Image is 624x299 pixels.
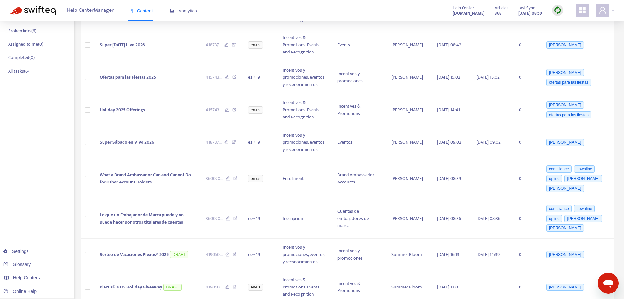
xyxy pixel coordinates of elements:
span: [PERSON_NAME] [564,175,602,182]
span: 418737 ... [206,41,222,49]
td: Incentivos y promociones, eventos y reconocimientos [277,61,332,94]
span: 415743 ... [206,74,222,81]
span: Help Center [453,4,474,11]
td: 0 [514,29,540,61]
span: [DATE] 09:02 [476,139,501,146]
span: [DATE] 15:02 [476,74,500,81]
span: DRAFT [170,251,188,258]
td: Inscripción [277,199,332,239]
span: ofertas para las fiestas [546,111,591,118]
td: 0 [514,199,540,239]
span: Super Sábado en Vivo 2026 [100,139,154,146]
span: 415743 ... [206,106,222,114]
span: en-us [248,284,263,291]
span: Help Center Manager [67,4,114,17]
span: DRAFT [163,284,182,291]
span: [DATE] 14:41 [437,106,460,114]
span: Articles [495,4,508,11]
span: What a Brand Ambassador Can and Cannot Do for Other Account Holders [100,171,191,186]
span: [DATE] 09:02 [437,139,461,146]
span: ofertas para las fiestas [546,79,591,86]
p: Completed ( 0 ) [8,54,35,61]
span: compliance [546,205,572,212]
span: en-us [248,175,263,182]
span: Help Centers [13,275,40,280]
img: sync.dc5367851b00ba804db3.png [554,6,562,14]
span: Content [128,8,153,13]
iframe: Button to launch messaging window [598,273,619,294]
strong: [DATE] 08:59 [518,10,542,17]
p: All tasks ( 6 ) [8,68,29,75]
span: compliance [546,165,572,173]
td: es-419 [243,239,277,271]
td: [PERSON_NAME] [386,199,432,239]
td: Eventos [332,126,387,159]
span: [DATE] 08:39 [437,175,461,182]
td: 0 [514,126,540,159]
span: Super [DATE] Live 2026 [100,41,145,49]
td: Incentivos y promociones [332,239,387,271]
td: Cuentas de embajadores de marca [332,199,387,239]
td: Incentives & Promotions, Events, and Recognition [277,29,332,61]
td: Enrollment [277,159,332,199]
span: [DATE] 15:02 [437,74,460,81]
td: Incentives & Promotions, Events, and Recognition [277,94,332,126]
span: en-us [248,106,263,114]
p: Broken links ( 6 ) [8,27,36,34]
span: downline [574,205,595,212]
span: area-chart [170,9,175,13]
td: 0 [514,94,540,126]
span: en-us [248,41,263,49]
span: 360020 ... [206,215,223,222]
td: es-419 [243,126,277,159]
a: Glossary [3,262,31,267]
span: Analytics [170,8,197,13]
span: [PERSON_NAME] [546,139,584,146]
span: user [599,6,607,14]
td: 0 [514,159,540,199]
span: book [128,9,133,13]
td: [PERSON_NAME] [386,126,432,159]
img: Swifteq [10,6,56,15]
span: [DATE] 08:36 [437,215,461,222]
td: Brand Ambassador Accounts [332,159,387,199]
td: Incentivos y promociones, eventos y reconocimientos [277,239,332,271]
span: Lo que un Embajador de Marca puede y no puede hacer por otros titulares de cuentas [100,211,184,226]
td: Incentives & Promotions [332,94,387,126]
a: [DOMAIN_NAME] [453,10,485,17]
span: upline [546,215,562,222]
span: [PERSON_NAME] [546,101,584,109]
span: [PERSON_NAME] [546,69,584,76]
span: Plexus® 2025 Holiday Giveaway [100,283,162,291]
td: es-419 [243,61,277,94]
span: [DATE] 14:39 [476,251,500,258]
span: Ofertas para las Fiestas 2025 [100,74,156,81]
span: appstore [578,6,586,14]
span: 360020 ... [206,175,223,182]
td: Events [332,29,387,61]
td: Incentivos y promociones [332,61,387,94]
span: [DATE] 08:42 [437,41,461,49]
span: Sorteo de Vacaciones Plexus® 2025 [100,251,169,258]
span: [PERSON_NAME] [546,284,584,291]
span: 419050 ... [206,251,223,258]
span: Holiday 2025 Offerings [100,106,145,114]
span: downline [574,165,595,173]
strong: 368 [495,10,501,17]
td: [PERSON_NAME] [386,29,432,61]
span: [PERSON_NAME] [546,224,584,232]
span: Last Sync [518,4,535,11]
td: [PERSON_NAME] [386,159,432,199]
td: [PERSON_NAME] [386,61,432,94]
span: [PERSON_NAME] [546,251,584,258]
td: 0 [514,61,540,94]
span: upline [546,175,562,182]
span: [DATE] 13:01 [437,283,460,291]
p: Assigned to me ( 0 ) [8,41,43,48]
span: [PERSON_NAME] [546,185,584,192]
td: Incentivos y promociones, eventos y reconocimientos [277,126,332,159]
a: Online Help [3,289,37,294]
span: [PERSON_NAME] [546,41,584,49]
td: Summer Bloom [386,239,432,271]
